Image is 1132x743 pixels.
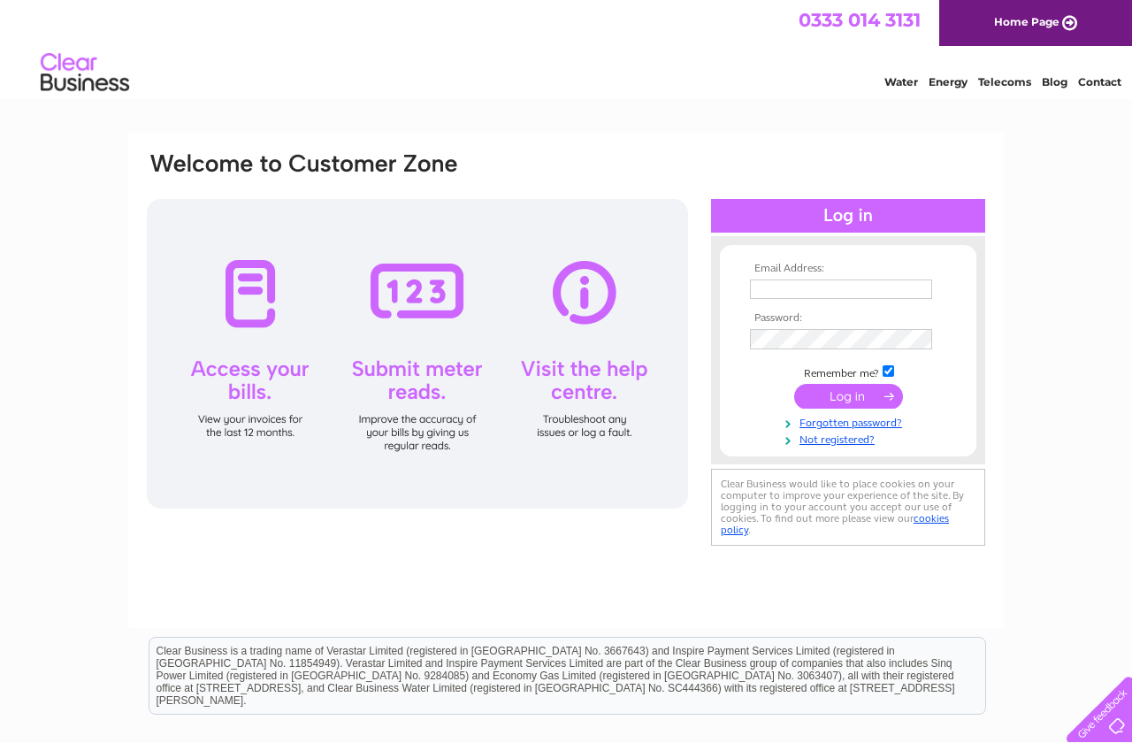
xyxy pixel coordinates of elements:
[750,430,951,447] a: Not registered?
[721,512,949,536] a: cookies policy
[1042,75,1067,88] a: Blog
[746,312,951,325] th: Password:
[149,10,985,86] div: Clear Business is a trading name of Verastar Limited (registered in [GEOGRAPHIC_DATA] No. 3667643...
[794,384,903,409] input: Submit
[884,75,918,88] a: Water
[746,363,951,380] td: Remember me?
[1078,75,1121,88] a: Contact
[746,263,951,275] th: Email Address:
[40,46,130,100] img: logo.png
[750,413,951,430] a: Forgotten password?
[799,9,921,31] a: 0333 014 3131
[711,469,985,546] div: Clear Business would like to place cookies on your computer to improve your experience of the sit...
[978,75,1031,88] a: Telecoms
[929,75,968,88] a: Energy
